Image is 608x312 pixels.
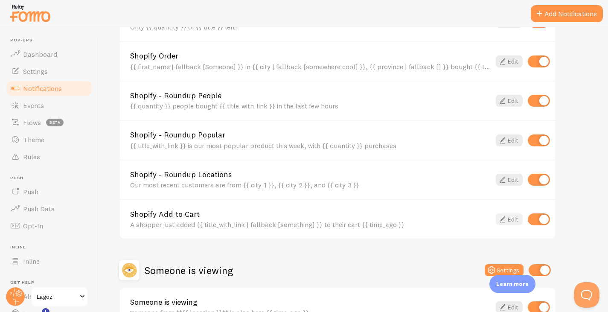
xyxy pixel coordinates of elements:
[5,114,93,131] a: Flows beta
[5,46,93,63] a: Dashboard
[10,175,93,181] span: Push
[496,55,523,67] a: Edit
[130,52,491,60] a: Shopify Order
[5,97,93,114] a: Events
[5,183,93,200] a: Push
[496,174,523,186] a: Edit
[130,298,491,306] a: Someone is viewing
[10,38,93,43] span: Pop-ups
[130,171,491,178] a: Shopify - Roundup Locations
[5,200,93,217] a: Push Data
[23,50,57,58] span: Dashboard
[23,101,44,110] span: Events
[23,204,55,213] span: Push Data
[23,152,40,161] span: Rules
[10,280,93,286] span: Get Help
[23,187,38,196] span: Push
[130,102,491,110] div: {{ quantity }} people bought {{ title_with_link }} in the last few hours
[574,282,599,308] iframe: Help Scout Beacon - Open
[5,253,93,270] a: Inline
[485,264,524,276] button: Settings
[489,275,535,293] div: Learn more
[5,80,93,97] a: Notifications
[119,260,140,280] img: Someone is viewing
[37,292,77,302] span: Lagoz
[130,63,491,70] div: {{ first_name | fallback [Someone] }} in {{ city | fallback [somewhere cool] }}, {{ province | fa...
[23,257,40,265] span: Inline
[46,119,64,126] span: beta
[130,221,491,228] div: A shopper just added {{ title_with_link | fallback [something] }} to their cart {{ time_ago }}
[145,264,233,277] h2: Someone is viewing
[23,84,62,93] span: Notifications
[5,217,93,234] a: Opt-In
[23,135,44,144] span: Theme
[5,63,93,80] a: Settings
[130,131,491,139] a: Shopify - Roundup Popular
[9,2,52,24] img: fomo-relay-logo-orange.svg
[31,286,88,307] a: Lagoz
[5,148,93,165] a: Rules
[23,222,43,230] span: Opt-In
[23,118,41,127] span: Flows
[130,23,491,31] div: Only {{ quantity }} of {{ title }} left!
[130,142,491,149] div: {{ title_with_link }} is our most popular product this week, with {{ quantity }} purchases
[10,245,93,250] span: Inline
[496,134,523,146] a: Edit
[496,213,523,225] a: Edit
[23,67,48,76] span: Settings
[496,280,529,288] p: Learn more
[130,210,491,218] a: Shopify Add to Cart
[130,92,491,99] a: Shopify - Roundup People
[130,181,491,189] div: Our most recent customers are from {{ city_1 }}, {{ city_2 }}, and {{ city_3 }}
[496,95,523,107] a: Edit
[5,131,93,148] a: Theme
